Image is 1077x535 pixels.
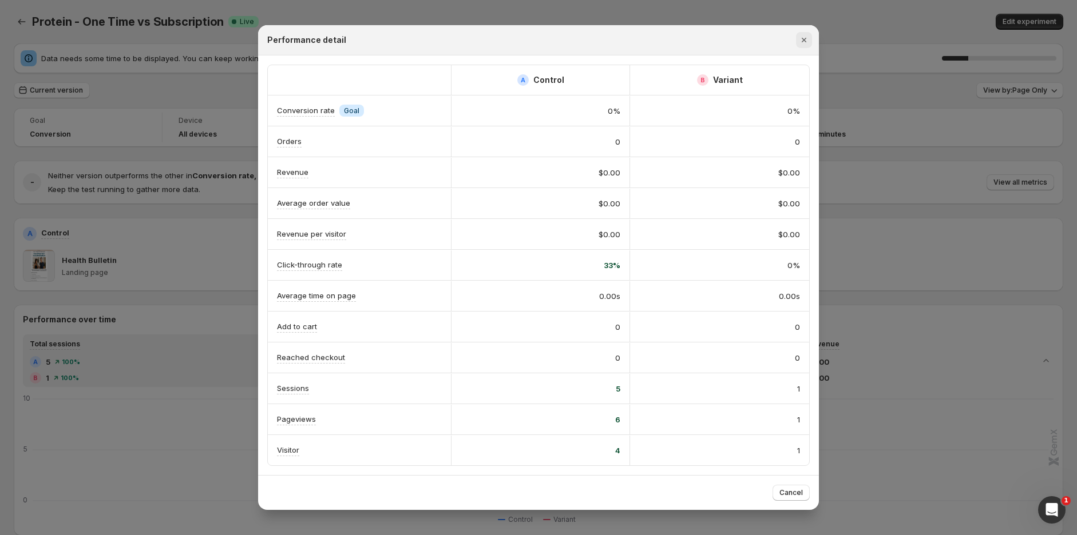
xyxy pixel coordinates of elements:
h2: B [700,77,705,83]
h2: A [521,77,525,83]
span: $0.00 [778,167,800,178]
h2: Performance detail [267,34,346,46]
p: Average order value [277,197,350,209]
span: 4 [615,445,620,456]
p: Visitor [277,444,299,456]
p: Sessions [277,382,309,394]
p: Revenue per visitor [277,228,346,239]
span: 0.00s [779,290,800,302]
span: $0.00 [599,167,620,178]
span: 0 [795,321,800,333]
p: Revenue [277,166,308,178]
h2: Variant [713,74,743,86]
span: 0 [795,352,800,364]
span: 0 [795,136,800,147]
button: Cancel [773,485,810,501]
span: 0.00s [599,290,620,302]
span: 1 [797,445,800,456]
span: 6 [615,414,620,425]
span: $0.00 [599,198,620,209]
span: 0 [615,352,620,364]
span: 0% [608,105,620,117]
span: 1 [1062,496,1071,505]
span: 0% [787,105,800,117]
span: 0% [787,259,800,271]
p: Orders [277,135,302,147]
span: $0.00 [778,229,800,240]
span: 0 [615,136,620,147]
span: Goal [344,106,359,115]
p: Click-through rate [277,259,342,270]
span: 33% [604,259,620,271]
h2: Control [533,74,564,86]
span: 0 [615,321,620,333]
span: Cancel [779,488,803,497]
span: 1 [797,414,800,425]
span: 1 [797,383,800,394]
span: $0.00 [778,198,800,209]
span: 5 [616,383,620,394]
p: Add to cart [277,321,317,332]
p: Conversion rate [277,105,335,116]
iframe: Intercom live chat [1038,496,1066,524]
p: Average time on page [277,290,356,301]
p: Pageviews [277,413,316,425]
span: $0.00 [599,229,620,240]
p: Reached checkout [277,352,345,363]
button: Close [796,32,812,48]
